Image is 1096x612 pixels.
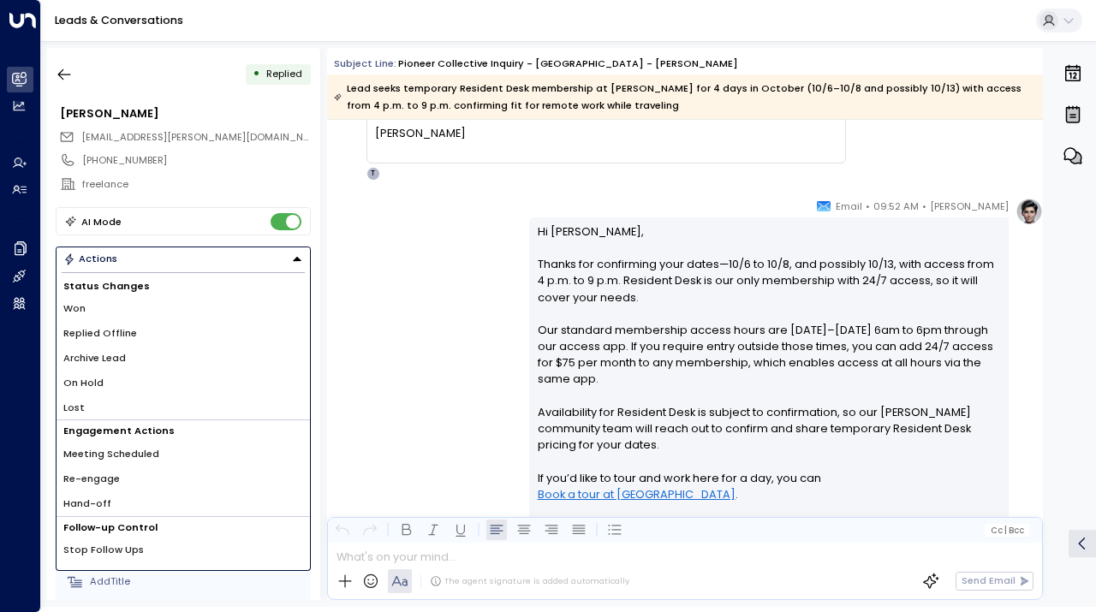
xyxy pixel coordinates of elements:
[360,520,380,540] button: Redo
[63,472,120,486] span: Re-engage
[56,247,311,271] div: Button group with a nested menu
[985,524,1029,537] button: Cc|Bcc
[82,153,310,168] div: [PHONE_NUMBER]
[930,198,1009,215] span: [PERSON_NAME]
[332,520,353,540] button: Undo
[63,351,126,365] span: Archive Lead
[63,447,159,461] span: Meeting Scheduled
[922,198,926,215] span: •
[57,420,310,442] h1: Engagement Actions
[55,13,183,27] a: Leads & Conversations
[366,167,380,181] div: T
[81,130,327,144] span: [EMAIL_ADDRESS][PERSON_NAME][DOMAIN_NAME]
[63,301,86,316] span: Won
[253,62,260,86] div: •
[57,517,310,538] h1: Follow-up Control
[398,56,738,71] div: Pioneer Collective Inquiry - [GEOGRAPHIC_DATA] - [PERSON_NAME]
[991,526,1024,535] span: Cc Bcc
[63,253,117,264] div: Actions
[538,223,1001,552] p: Hi [PERSON_NAME], Thanks for confirming your dates—10/6 to 10/8, and possibly 10/13, with access ...
[538,486,736,502] a: Book a tour at [GEOGRAPHIC_DATA]
[81,213,122,230] div: AI Mode
[82,177,310,192] div: freelance
[866,198,870,215] span: •
[60,105,310,122] div: [PERSON_NAME]
[56,247,311,271] button: Actions
[63,376,104,390] span: On Hold
[873,198,919,215] span: 09:52 AM
[57,276,310,297] h1: Status Changes
[334,80,1034,114] div: Lead seeks temporary Resident Desk membership at [PERSON_NAME] for 4 days in October (10/6–10/8 a...
[1016,198,1043,225] img: profile-logo.png
[266,67,302,80] span: Replied
[334,56,396,70] span: Subject Line:
[90,574,305,589] div: AddTitle
[836,198,862,215] span: Email
[63,326,137,341] span: Replied Offline
[375,125,837,141] div: [PERSON_NAME]
[430,575,629,587] div: The agent signature is added automatically
[63,567,149,582] span: Create Follow Up
[63,401,85,415] span: Lost
[63,496,111,511] span: Hand-off
[1004,526,1007,535] span: |
[63,543,144,557] span: Stop Follow Ups
[81,130,311,145] span: mxn.cottrell@gmail.com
